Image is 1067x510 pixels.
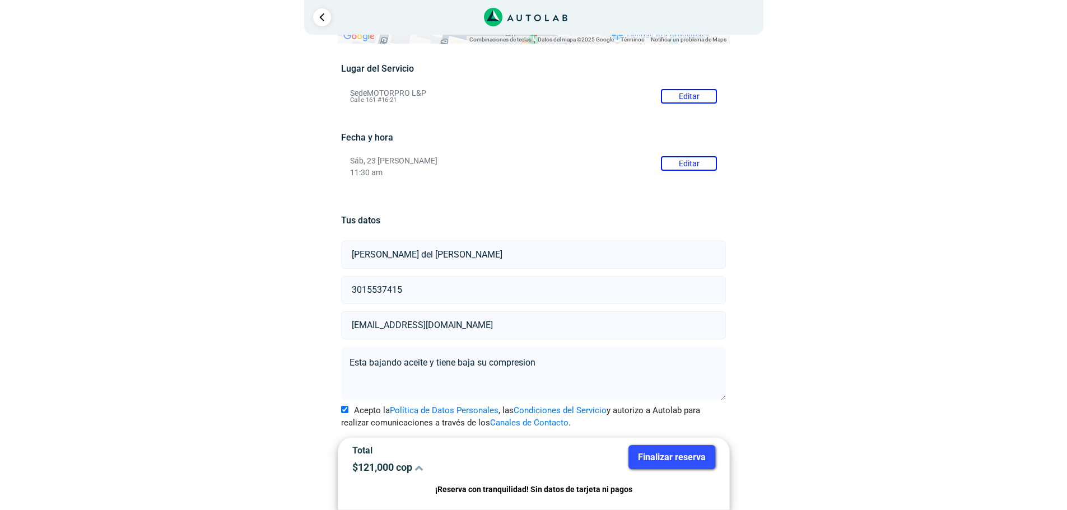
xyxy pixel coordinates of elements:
input: Nombre y apellido [341,241,726,269]
h5: Lugar del Servicio [341,63,726,74]
button: Combinaciones de teclas [469,36,531,44]
input: Correo electrónico [341,311,726,339]
button: Finalizar reserva [628,445,715,469]
p: $ 121,000 cop [352,461,525,473]
img: Google [341,29,378,44]
a: Política de Datos Personales [390,405,498,415]
a: Condiciones del Servicio [514,405,607,415]
p: Sáb, 23 [PERSON_NAME] [350,156,717,166]
h5: Tus datos [341,215,726,226]
input: Celular [341,276,726,304]
a: Abre esta zona en Google Maps (se abre en una nueva ventana) [341,29,378,44]
p: ¡Reserva con tranquilidad! Sin datos de tarjeta ni pagos [352,483,715,496]
input: Acepto laPolítica de Datos Personales, lasCondiciones del Servicioy autorizo a Autolab para reali... [341,406,348,413]
label: Acepto la , las y autorizo a Autolab para realizar comunicaciones a través de los . [341,404,726,429]
span: Datos del mapa ©2025 Google [538,36,614,43]
p: Total [352,445,525,456]
a: Canales de Contacto [490,418,569,428]
a: Notificar un problema de Maps [651,36,726,43]
a: Link al sitio de autolab [484,11,567,22]
a: Términos (se abre en una nueva pestaña) [621,36,644,43]
button: Editar [661,156,717,171]
h5: Fecha y hora [341,132,726,143]
a: Ir al paso anterior [313,8,331,26]
p: 11:30 am [350,168,717,177]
